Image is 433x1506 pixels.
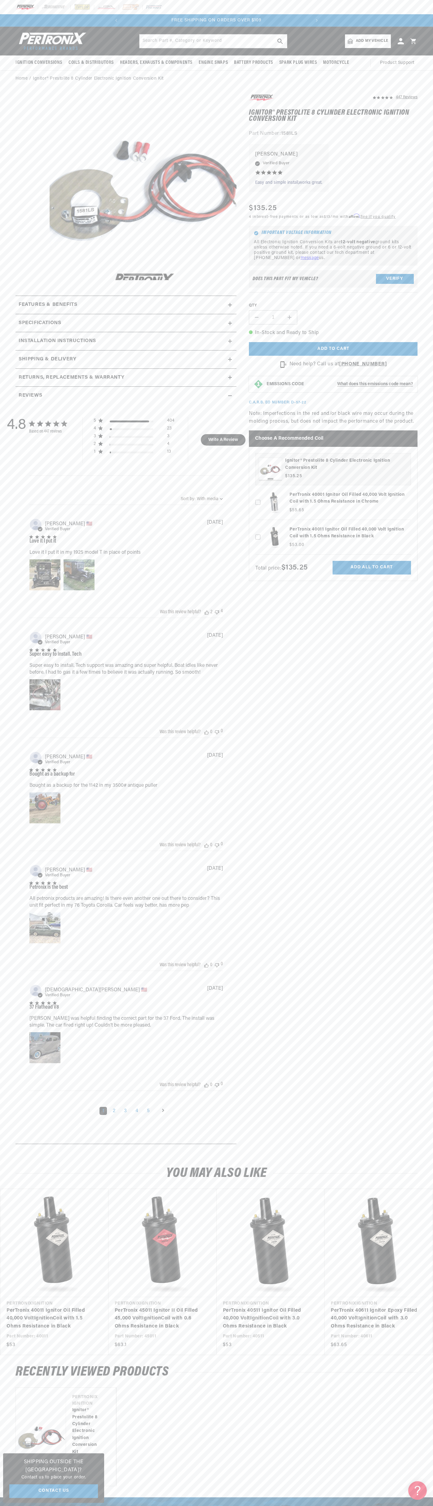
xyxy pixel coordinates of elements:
div: [DATE] [207,753,223,758]
div: Does This part fit My vehicle? [253,276,318,281]
summary: Headers, Exhausts & Components [117,55,196,70]
a: Goto Page 3 [121,1107,130,1115]
div: 5 star by 404 reviews [94,418,175,426]
span: Avo B. [45,867,92,873]
strong: What does this emissions code mean? [337,382,413,386]
div: Vote down [215,609,219,614]
input: Search Part #, Category or Keyword [139,34,287,48]
div: Image of Review by roy l. on February 17, 24 number 2 [64,559,95,590]
a: Goto Page 5 [144,1107,152,1115]
div: 1 star by 13 reviews [94,449,175,457]
h2: Choose a Recommended Coil [249,430,418,447]
div: [DATE] [207,633,223,638]
span: John G. [45,754,92,760]
span: Joseph C. [45,634,92,640]
div: [DATE] [207,520,223,525]
span: Coils & Distributors [68,59,114,66]
div: Vote up [204,843,209,848]
div: 3 [167,434,170,441]
div: Announcement [122,17,311,24]
summary: Product Support [380,55,418,70]
div: [DATE] [207,866,223,871]
span: Affirm [349,214,360,218]
a: Goto next page [157,1106,169,1116]
div: Petronix is the best [29,885,68,890]
div: Image of Review by roy l. on February 17, 24 number 1 [29,559,60,590]
summary: Battery Products [231,55,276,70]
div: Super easy to install. Tech [29,652,82,657]
div: 2 star by 4 reviews [94,441,175,449]
div: Video of Review by christian s. on May 13, 23 number 1 [29,1032,60,1063]
span: Verified Buyer [263,160,289,167]
a: PerTronix 40611 Ignitor Epoxy Filled 40,000 VoltIgnitionCoil with 3.0 Ohms Resistance in Black [331,1307,420,1331]
span: $135.25 [285,473,302,479]
summary: Motorcycle [320,55,352,70]
a: message [301,256,319,260]
h2: Features & Benefits [19,301,77,309]
span: Verified Buyer [45,993,70,997]
div: Vote down [215,1081,219,1087]
summary: Ignition Conversions [15,55,65,70]
div: Vote down [215,729,219,734]
span: christian s. [45,987,147,993]
img: Emissions code [254,379,263,389]
div: Part Number: [249,130,418,138]
h2: You may also like [15,1168,418,1179]
div: 37 Flathead V8 [29,1005,59,1010]
span: Total price: [255,566,307,571]
div: 23 [167,426,172,434]
div: 5 star rating out of 5 stars [29,881,68,885]
summary: Features & Benefits [15,296,236,314]
span: Sort by: [181,497,195,501]
nav: breadcrumbs [15,75,418,82]
div: 0 [210,843,212,848]
button: Write A Review [201,434,245,446]
div: 5 [94,418,96,424]
div: Vote down [215,962,219,967]
button: Sort by:With media [181,497,223,501]
strong: 1581LS [281,131,298,136]
div: Image of Review by John G. on July 20, 23 number 1 [29,792,60,823]
p: All Electronic Ignition Conversion Kits are ground kits unless otherwise noted. If you need a 6-v... [254,240,413,261]
div: 5 star rating out of 5 stars [29,768,75,772]
div: Vote down [215,842,219,848]
div: 1 [94,449,96,455]
span: Product Support [380,59,414,66]
h2: Shipping & Delivery [19,355,76,363]
button: Translation missing: en.sections.announcements.previous_announcement [110,14,122,27]
img: Pertronix [15,30,87,52]
button: Add all to cart [333,561,411,575]
div: Vote up [204,1082,209,1087]
h2: Reviews [19,392,42,400]
a: Ignitor® Prestolite 8 Cylinder Electronic Ignition Conversion Kit [33,75,164,82]
button: Add to cart [249,342,418,356]
strong: 12-volt negative [341,240,375,244]
p: Need help? Call us at [289,360,387,368]
strong: $135.25 [281,564,308,571]
div: 404 [167,418,175,426]
div: 447 Reviews [396,93,418,101]
div: With media [197,497,218,501]
p: C.A.R.B. EO Number: D-57-22 [249,400,306,405]
a: PerTronix 40011 Ignitor Oil Filled 40,000 Volt Ignition Coil with 1.5 Ohms Resistance in Black [7,1307,96,1331]
div: Was this review helpful? [160,962,201,967]
div: Vote up [204,962,209,967]
summary: Reviews [15,387,236,405]
h3: Shipping Outside the [GEOGRAPHIC_DATA]? [9,1458,98,1474]
div: 5 star rating out of 5 stars [29,535,56,539]
span: Verified Buyer [45,640,70,644]
p: [PERSON_NAME] [255,150,322,159]
p: In-Stock and Ready to Ship [249,329,418,337]
a: Goto previous page [83,1106,95,1116]
div: 4.8 [7,417,26,434]
div: Note: Imperfections in the red and/or black wire may occur during the molding process, but does n... [249,93,418,581]
span: Verified Buyer [45,760,70,764]
div: 2 of 2 [122,17,311,24]
summary: Engine Swaps [196,55,231,70]
ul: Slider [15,1387,418,1486]
div: 0 [221,962,223,967]
a: Goto Page 4 [133,1107,141,1115]
p: Contact us to place your order. [9,1474,98,1481]
div: 4 [167,441,170,449]
span: $13 [324,215,330,219]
